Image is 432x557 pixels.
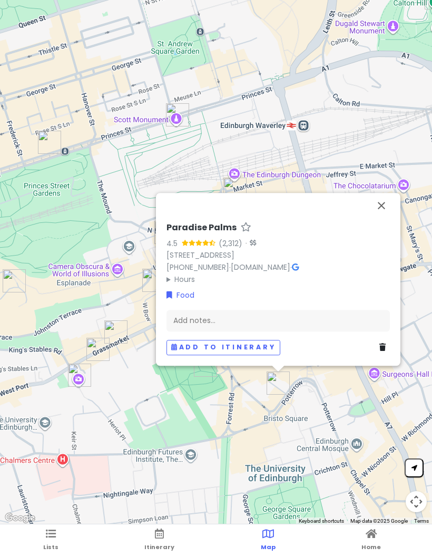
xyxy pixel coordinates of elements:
[150,217,182,248] div: The Writers' Museum
[369,193,394,218] button: Close
[166,262,229,272] a: [PHONE_NUMBER]
[3,511,37,525] img: Google
[166,340,280,355] button: Add to itinerary
[3,511,37,525] a: Open this area in Google Maps (opens a new window)
[43,543,58,551] span: Lists
[262,367,294,399] div: Paradise Palms
[406,491,427,512] button: Map camera controls
[350,518,408,524] span: Map data ©2025 Google
[138,265,170,296] div: Oink Victoria Street
[241,222,251,233] a: Star place
[34,126,65,158] div: Princes Street
[379,342,390,354] a: Delete place
[82,334,114,365] div: Apex Grassmarket Hotel
[64,359,95,391] div: The Vennel Viewpoint Edinburgh Castle
[166,273,390,285] summary: Hours
[414,518,429,524] a: Terms (opens in new tab)
[261,543,276,551] span: Map
[292,263,299,271] i: Google Maps
[166,238,182,249] div: 4.5
[261,524,276,557] a: Map
[242,239,256,249] div: ·
[162,99,193,131] div: Scott Monument
[144,524,174,557] a: Itinerary
[231,262,290,272] a: [DOMAIN_NAME]
[361,543,381,551] span: Home
[166,310,390,332] div: Add notes...
[219,238,242,249] div: (2,312)
[299,517,344,525] button: Keyboard shortcuts
[361,524,381,557] a: Home
[166,222,390,285] div: · ·
[166,222,237,233] h6: Paradise Palms
[100,316,132,348] div: Grassmarket
[166,250,234,260] a: [STREET_ADDRESS]
[144,543,174,551] span: Itinerary
[219,173,251,205] div: The Milkman
[43,524,58,557] a: Lists
[166,289,194,301] a: Food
